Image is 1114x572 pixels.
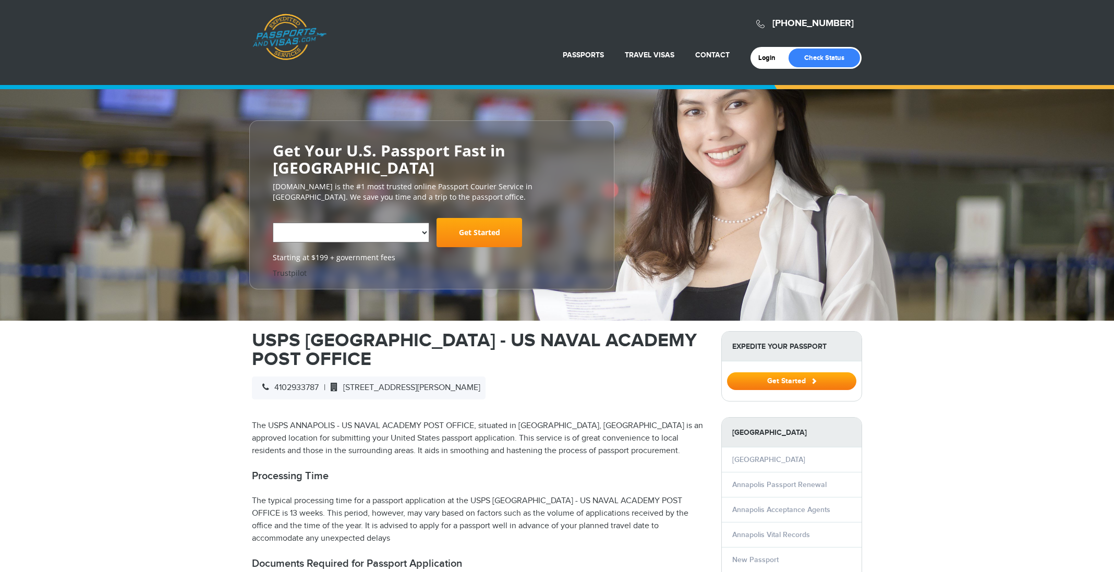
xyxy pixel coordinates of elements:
a: Annapolis Passport Renewal [732,480,827,489]
h1: USPS [GEOGRAPHIC_DATA] - US NAVAL ACADEMY POST OFFICE [252,331,706,369]
a: Trustpilot [273,268,307,278]
a: Login [758,54,783,62]
a: [GEOGRAPHIC_DATA] [732,455,805,464]
a: Annapolis Vital Records [732,530,810,539]
p: [DOMAIN_NAME] is the #1 most trusted online Passport Courier Service in [GEOGRAPHIC_DATA]. We sav... [273,181,591,202]
span: 4102933787 [257,383,319,393]
span: Starting at $199 + government fees [273,252,591,263]
h2: Documents Required for Passport Application [252,557,706,570]
a: Annapolis Acceptance Agents [732,505,830,514]
a: New Passport [732,555,779,564]
strong: Expedite Your Passport [722,332,862,361]
a: Check Status [789,48,860,67]
span: [STREET_ADDRESS][PERSON_NAME] [325,383,480,393]
a: Passports & [DOMAIN_NAME] [252,14,326,60]
button: Get Started [727,372,856,390]
p: The USPS ANNAPOLIS - US NAVAL ACADEMY POST OFFICE, situated in [GEOGRAPHIC_DATA], [GEOGRAPHIC_DAT... [252,420,706,457]
p: The typical processing time for a passport application at the USPS [GEOGRAPHIC_DATA] - US NAVAL A... [252,495,706,545]
h2: Get Your U.S. Passport Fast in [GEOGRAPHIC_DATA] [273,142,591,176]
a: Contact [695,51,730,59]
div: | [252,376,486,399]
a: Passports [563,51,604,59]
strong: [GEOGRAPHIC_DATA] [722,418,862,447]
a: Get Started [437,218,522,247]
a: [PHONE_NUMBER] [772,18,854,29]
a: Get Started [727,376,856,385]
h2: Processing Time [252,470,706,482]
a: Travel Visas [625,51,674,59]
